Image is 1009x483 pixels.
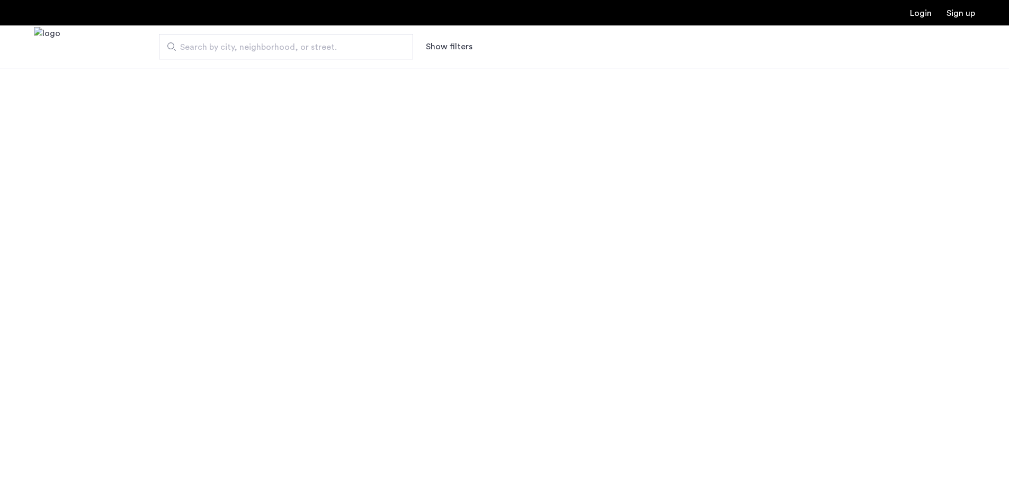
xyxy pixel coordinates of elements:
a: Login [910,9,932,17]
img: logo [34,27,60,67]
span: Search by city, neighborhood, or street. [180,41,383,54]
a: Registration [947,9,975,17]
button: Show or hide filters [426,40,472,53]
input: Apartment Search [159,34,413,59]
a: Cazamio Logo [34,27,60,67]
